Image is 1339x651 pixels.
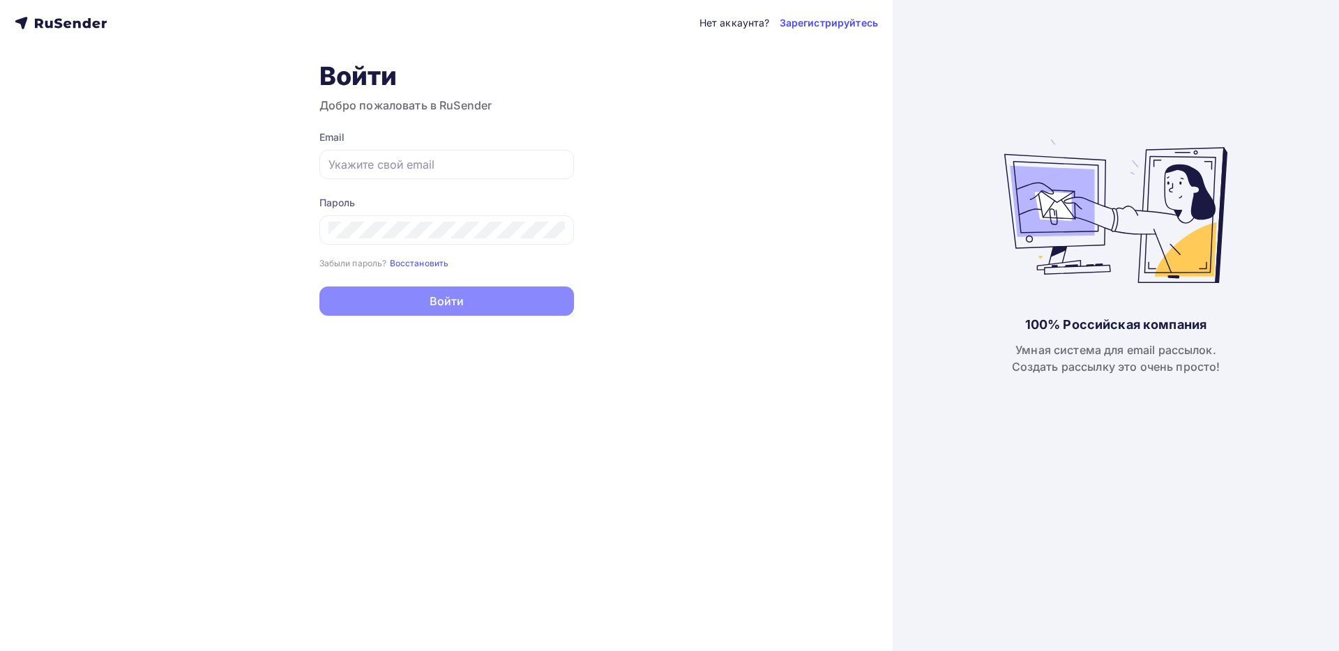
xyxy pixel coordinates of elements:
[319,130,574,144] div: Email
[319,286,574,316] button: Войти
[319,196,574,210] div: Пароль
[390,258,449,268] small: Восстановить
[1012,342,1220,375] div: Умная система для email рассылок. Создать рассылку это очень просто!
[699,16,770,30] div: Нет аккаунта?
[390,256,449,268] a: Восстановить
[319,97,574,114] h3: Добро пожаловать в RuSender
[780,16,878,30] a: Зарегистрируйтесь
[328,156,565,173] input: Укажите свой email
[319,61,574,91] h1: Войти
[1025,316,1206,333] div: 100% Российская компания
[319,258,387,268] small: Забыли пароль?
